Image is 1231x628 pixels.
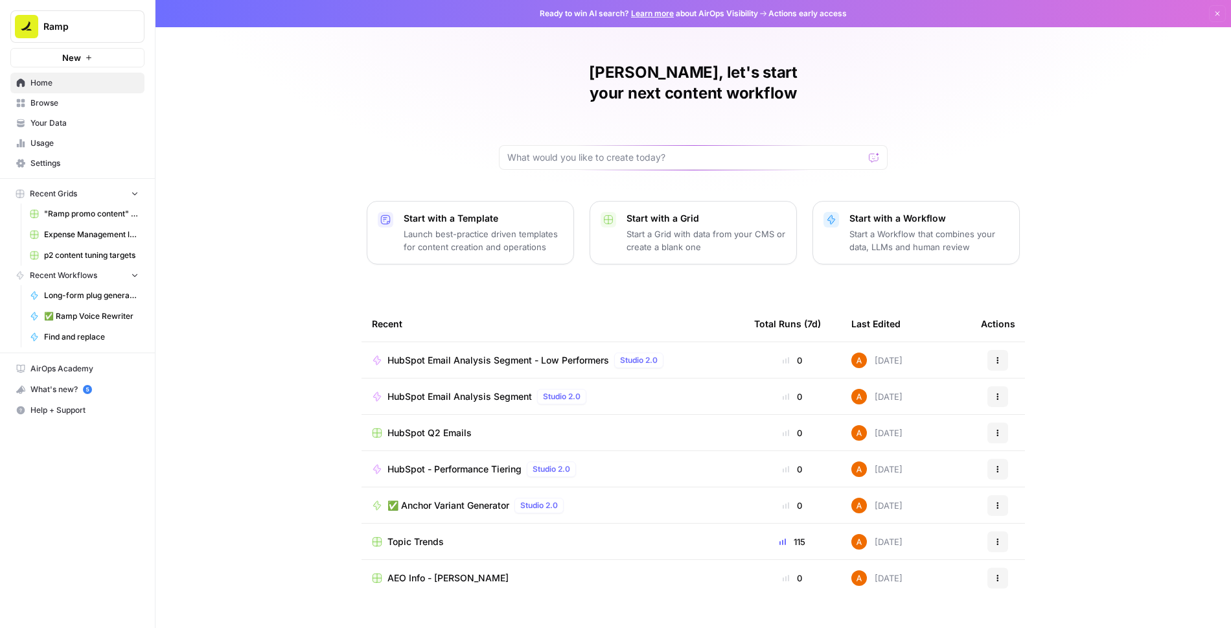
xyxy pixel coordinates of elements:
span: AirOps Academy [30,363,139,375]
div: 0 [754,390,831,403]
span: p2 content tuning targets [44,250,139,261]
a: Settings [10,153,144,174]
img: i32oznjerd8hxcycc1k00ct90jt3 [851,389,867,404]
span: HubSpot Email Analysis Segment [387,390,532,403]
a: ✅ Anchor Variant GeneratorStudio 2.0 [372,498,733,513]
span: Your Data [30,117,139,129]
button: Recent Workflows [10,266,144,285]
button: Start with a WorkflowStart a Workflow that combines your data, LLMs and human review [812,201,1020,264]
div: 0 [754,572,831,585]
span: Topic Trends [387,535,444,548]
p: Start with a Grid [627,212,786,225]
button: Recent Grids [10,184,144,204]
span: Find and replace [44,331,139,343]
span: Ramp [43,20,122,33]
span: Ready to win AI search? about AirOps Visibility [540,8,758,19]
button: New [10,48,144,67]
a: HubSpot - Performance TieringStudio 2.0 [372,461,733,477]
a: AirOps Academy [10,358,144,379]
p: Start with a Template [404,212,563,225]
span: Actions early access [768,8,847,19]
p: Launch best-practice driven templates for content creation and operations [404,227,563,253]
div: What's new? [11,380,144,399]
a: "Ramp promo content" generator -> Publish Sanity updates [24,204,144,224]
span: Recent Grids [30,188,77,200]
a: Home [10,73,144,93]
a: Browse [10,93,144,113]
img: i32oznjerd8hxcycc1k00ct90jt3 [851,570,867,586]
div: 115 [754,535,831,548]
span: Long-form plug generator – Content tuning version [44,290,139,301]
button: Help + Support [10,400,144,421]
span: Studio 2.0 [620,355,658,366]
p: Start a Workflow that combines your data, LLMs and human review [849,227,1009,253]
div: [DATE] [851,534,903,550]
div: 0 [754,463,831,476]
span: HubSpot Email Analysis Segment - Low Performers [387,354,609,367]
span: AEO Info - [PERSON_NAME] [387,572,509,585]
span: Recent Workflows [30,270,97,281]
img: Ramp Logo [15,15,38,38]
span: "Ramp promo content" generator -> Publish Sanity updates [44,208,139,220]
a: Find and replace [24,327,144,347]
a: Learn more [631,8,674,18]
span: Settings [30,157,139,169]
a: Expense Management long-form plug generator --> Publish to Sanity [24,224,144,245]
div: 0 [754,426,831,439]
a: Long-form plug generator – Content tuning version [24,285,144,306]
span: ✅ Ramp Voice Rewriter [44,310,139,322]
div: 0 [754,499,831,512]
input: What would you like to create today? [507,151,864,164]
span: Studio 2.0 [533,463,570,475]
h1: [PERSON_NAME], let's start your next content workflow [499,62,888,104]
a: HubSpot Q2 Emails [372,426,733,439]
button: Start with a TemplateLaunch best-practice driven templates for content creation and operations [367,201,574,264]
span: Studio 2.0 [543,391,581,402]
img: i32oznjerd8hxcycc1k00ct90jt3 [851,353,867,368]
span: HubSpot - Performance Tiering [387,463,522,476]
div: Total Runs (7d) [754,306,821,342]
div: [DATE] [851,389,903,404]
text: 5 [86,386,89,393]
a: 5 [83,385,92,394]
span: Home [30,77,139,89]
p: Start a Grid with data from your CMS or create a blank one [627,227,786,253]
p: Start with a Workflow [849,212,1009,225]
a: HubSpot Email Analysis SegmentStudio 2.0 [372,389,733,404]
button: Workspace: Ramp [10,10,144,43]
span: ✅ Anchor Variant Generator [387,499,509,512]
div: Recent [372,306,733,342]
span: New [62,51,81,64]
span: Expense Management long-form plug generator --> Publish to Sanity [44,229,139,240]
a: Topic Trends [372,535,733,548]
div: [DATE] [851,353,903,368]
a: Your Data [10,113,144,134]
div: [DATE] [851,425,903,441]
span: HubSpot Q2 Emails [387,426,472,439]
div: Actions [981,306,1015,342]
div: Last Edited [851,306,901,342]
div: [DATE] [851,570,903,586]
img: i32oznjerd8hxcycc1k00ct90jt3 [851,498,867,513]
a: AEO Info - [PERSON_NAME] [372,572,733,585]
img: i32oznjerd8hxcycc1k00ct90jt3 [851,425,867,441]
div: 0 [754,354,831,367]
span: Help + Support [30,404,139,416]
span: Browse [30,97,139,109]
a: p2 content tuning targets [24,245,144,266]
a: Usage [10,133,144,154]
span: Usage [30,137,139,149]
a: HubSpot Email Analysis Segment - Low PerformersStudio 2.0 [372,353,733,368]
span: Studio 2.0 [520,500,558,511]
button: What's new? 5 [10,379,144,400]
a: ✅ Ramp Voice Rewriter [24,306,144,327]
div: [DATE] [851,461,903,477]
button: Start with a GridStart a Grid with data from your CMS or create a blank one [590,201,797,264]
div: [DATE] [851,498,903,513]
img: i32oznjerd8hxcycc1k00ct90jt3 [851,461,867,477]
img: i32oznjerd8hxcycc1k00ct90jt3 [851,534,867,550]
